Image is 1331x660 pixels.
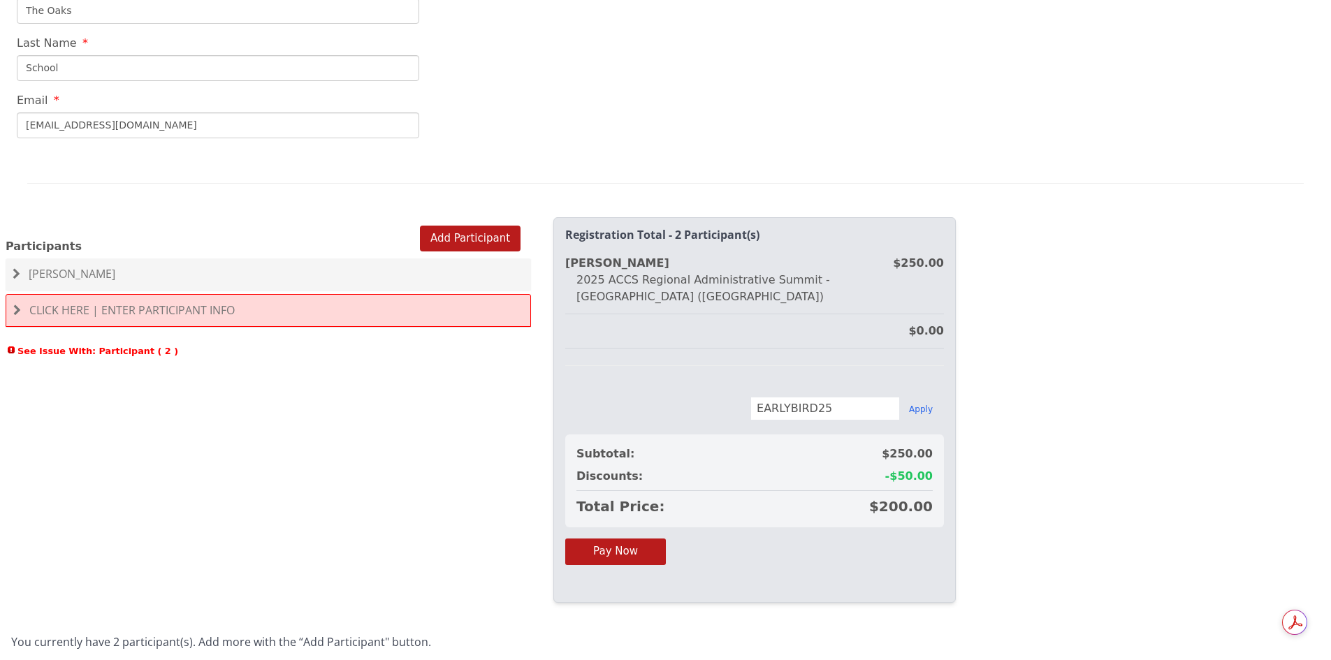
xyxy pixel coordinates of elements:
h4: You currently have 2 participant(s). Add more with the “Add Participant" button. [11,636,1320,649]
span: Subtotal: [576,446,634,462]
span: Total Price: [576,497,664,516]
span: Discounts: [576,468,643,485]
button: Pay Now [565,538,666,564]
input: Email [17,112,419,138]
span: Email [17,94,48,107]
span: Click Here | Enter Participant Info [29,302,235,318]
button: Add Participant [420,226,521,251]
button: Apply [909,404,933,415]
h2: Registration Total - 2 Participant(s) [565,229,944,242]
span: $250.00 [882,446,933,462]
strong: [PERSON_NAME] [565,256,669,270]
span: See Issue With: Participant ( 2 ) [6,344,531,358]
span: [PERSON_NAME] [29,266,115,281]
div: 2025 ACCS Regional Administrative Summit - [GEOGRAPHIC_DATA] ([GEOGRAPHIC_DATA]) [565,272,944,305]
span: $200.00 [869,497,933,516]
div: $250.00 [893,255,944,272]
span: -$50.00 [885,468,933,485]
div: $0.00 [908,323,944,339]
span: Last Name [17,36,77,50]
span: Participants [6,240,82,253]
input: Last Name [17,55,419,81]
input: Enter discount code [750,397,900,420]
